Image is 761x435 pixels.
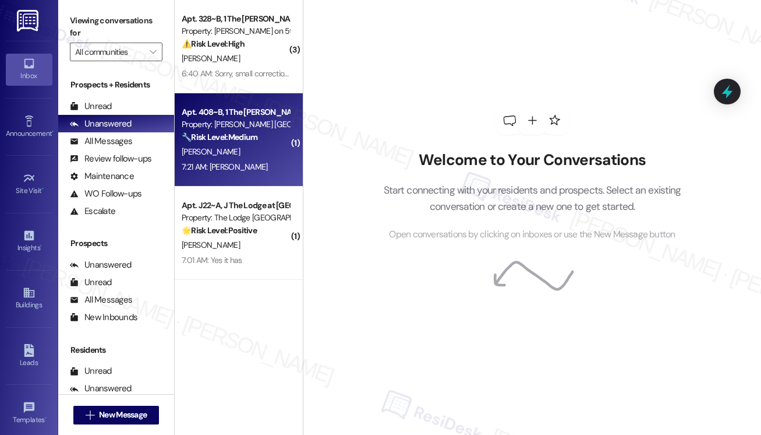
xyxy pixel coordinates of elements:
div: Prospects + Residents [58,79,174,91]
div: Property: The Lodge [GEOGRAPHIC_DATA] [182,212,289,224]
i:  [86,411,94,420]
span: • [42,185,44,193]
div: Unread [70,100,112,113]
div: Maintenance [70,170,134,183]
span: New Message [99,409,147,421]
div: 6:40 AM: Sorry, small correction. I checked our records and I meant it started in [DATE]. [182,68,472,79]
div: Unanswered [70,383,132,395]
div: All Messages [70,135,132,148]
button: New Message [73,406,160,425]
div: 7:01 AM: Yes it has [182,255,242,265]
div: Prospects [58,237,174,250]
span: [PERSON_NAME] [182,240,240,250]
span: • [45,414,47,422]
div: Residents [58,344,174,356]
div: Unread [70,365,112,377]
h2: Welcome to Your Conversations [366,151,699,170]
span: Open conversations by clicking on inboxes or use the New Message button [389,227,675,242]
div: Property: [PERSON_NAME] [GEOGRAPHIC_DATA] [182,118,289,131]
div: Unanswered [70,118,132,130]
div: New Inbounds [70,311,137,324]
div: Unread [70,276,112,289]
span: • [40,242,42,250]
div: All Messages [70,294,132,306]
label: Viewing conversations for [70,12,162,43]
span: [PERSON_NAME] [182,146,240,157]
div: Apt. 328~B, 1 The [PERSON_NAME] on 5th [182,13,289,25]
span: [PERSON_NAME] [182,53,240,64]
a: Site Visit • [6,169,52,200]
a: Insights • [6,226,52,257]
div: 7:21 AM: [PERSON_NAME] [182,162,268,172]
input: All communities [75,43,144,61]
div: Unanswered [70,259,132,271]
div: WO Follow-ups [70,188,141,200]
a: Leads [6,341,52,372]
div: Review follow-ups [70,153,151,165]
a: Templates • [6,398,52,429]
strong: ⚠️ Risk Level: High [182,38,245,49]
a: Buildings [6,283,52,314]
i:  [150,47,156,57]
div: Escalate [70,205,115,218]
div: Property: [PERSON_NAME] on 5th [182,25,289,37]
span: • [52,128,54,136]
a: Inbox [6,54,52,85]
div: Apt. 408~B, 1 The [PERSON_NAME] Louisville [182,106,289,118]
p: Start connecting with your residents and prospects. Select an existing conversation or create a n... [366,182,699,215]
div: Apt. J22~A, J The Lodge at [GEOGRAPHIC_DATA] [182,199,289,212]
strong: 🔧 Risk Level: Medium [182,132,257,142]
img: ResiDesk Logo [17,10,41,31]
strong: 🌟 Risk Level: Positive [182,225,257,236]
